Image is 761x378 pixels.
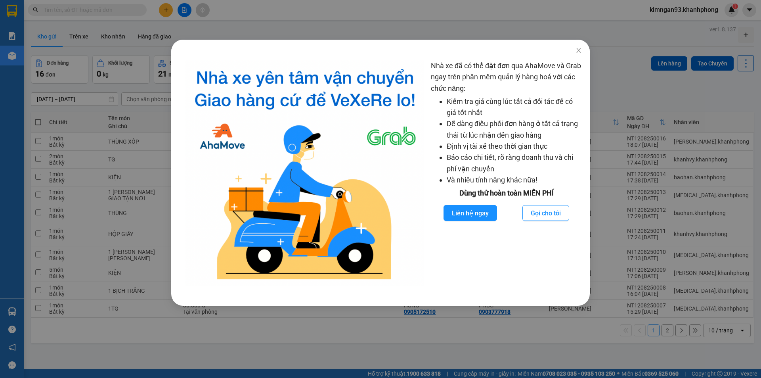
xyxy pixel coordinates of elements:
button: Close [568,40,590,62]
div: Nhà xe đã có thể đặt đơn qua AhaMove và Grab ngay trên phần mềm quản lý hàng hoá với các chức năng: [431,60,582,286]
li: Báo cáo chi tiết, rõ ràng doanh thu và chi phí vận chuyển [447,152,582,175]
span: Gọi cho tôi [531,208,561,218]
button: Gọi cho tôi [522,205,569,221]
li: Kiểm tra giá cùng lúc tất cả đối tác để có giá tốt nhất [447,96,582,119]
div: Dùng thử hoàn toàn MIỄN PHÍ [431,188,582,199]
li: Và nhiều tính năng khác nữa! [447,175,582,186]
button: Liên hệ ngay [444,205,497,221]
img: logo [185,60,424,286]
span: close [576,47,582,54]
li: Định vị tài xế theo thời gian thực [447,141,582,152]
li: Dễ dàng điều phối đơn hàng ở tất cả trạng thái từ lúc nhận đến giao hàng [447,118,582,141]
span: Liên hệ ngay [452,208,489,218]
